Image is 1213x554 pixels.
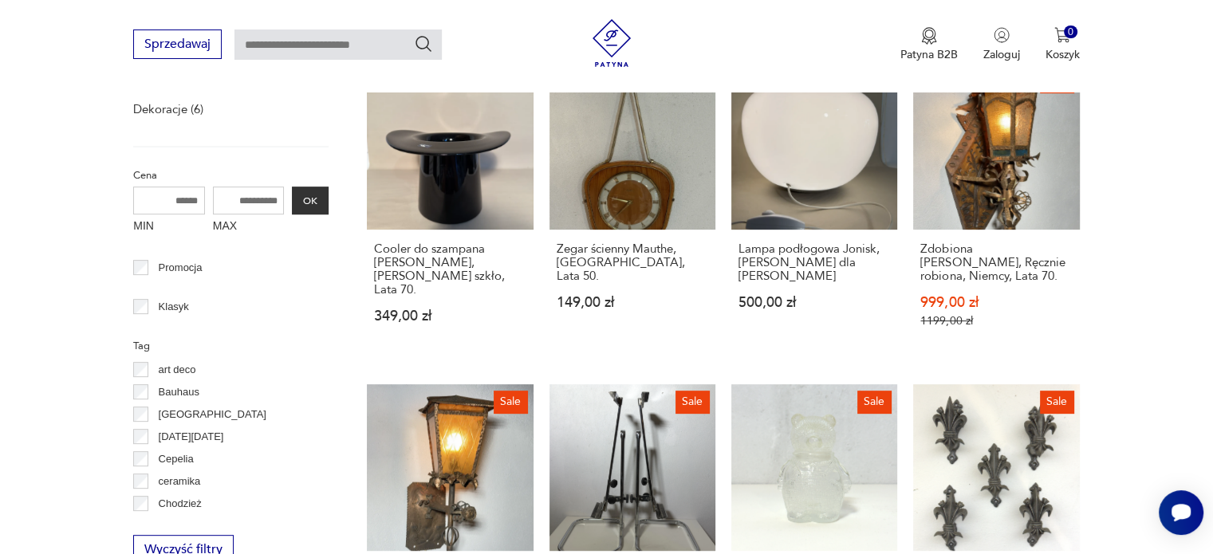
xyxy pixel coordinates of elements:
[133,337,329,355] p: Tag
[374,242,526,297] h3: Cooler do szampana [PERSON_NAME], [PERSON_NAME] szkło, Lata 70.
[414,34,433,53] button: Szukaj
[374,309,526,323] p: 349,00 zł
[159,495,202,513] p: Chodzież
[913,64,1079,359] a: SaleZdobiona Miedziana Latarnia, Ręcznie robiona, Niemcy, Lata 70.Zdobiona [PERSON_NAME], Ręcznie...
[994,27,1010,43] img: Ikonka użytkownika
[367,64,533,359] a: Cooler do szampana Leonardo, Czarne szkło, Lata 70.Cooler do szampana [PERSON_NAME], [PERSON_NAME...
[738,242,890,283] h3: Lampa podłogowa Jonisk, [PERSON_NAME] dla [PERSON_NAME]
[1159,490,1203,535] iframe: Smartsupp widget button
[900,27,958,62] a: Ikona medaluPatyna B2B
[549,64,715,359] a: Zegar ścienny Mauthe, Niemcy, Lata 50.Zegar ścienny Mauthe, [GEOGRAPHIC_DATA], Lata 50.149,00 zł
[159,428,224,446] p: [DATE][DATE]
[159,517,199,535] p: Ćmielów
[557,296,708,309] p: 149,00 zł
[920,314,1072,328] p: 1199,00 zł
[983,27,1020,62] button: Zaloguj
[133,214,205,240] label: MIN
[159,361,196,379] p: art deco
[1064,26,1077,39] div: 0
[983,47,1020,62] p: Zaloguj
[292,187,329,214] button: OK
[900,27,958,62] button: Patyna B2B
[921,27,937,45] img: Ikona medalu
[738,296,890,309] p: 500,00 zł
[1046,27,1080,62] button: 0Koszyk
[159,450,194,468] p: Cepelia
[133,29,222,59] button: Sprzedawaj
[159,473,201,490] p: ceramika
[159,406,266,423] p: [GEOGRAPHIC_DATA]
[213,214,285,240] label: MAX
[133,98,203,120] a: Dekoracje (6)
[588,19,636,67] img: Patyna - sklep z meblami i dekoracjami vintage
[1046,47,1080,62] p: Koszyk
[133,167,329,184] p: Cena
[1054,27,1070,43] img: Ikona koszyka
[159,298,189,316] p: Klasyk
[557,242,708,283] h3: Zegar ścienny Mauthe, [GEOGRAPHIC_DATA], Lata 50.
[159,259,203,277] p: Promocja
[159,383,199,401] p: Bauhaus
[900,47,958,62] p: Patyna B2B
[920,242,1072,283] h3: Zdobiona [PERSON_NAME], Ręcznie robiona, Niemcy, Lata 70.
[731,64,897,359] a: Lampa podłogowa Jonisk, Carl Öjerstam dla IkeaLampa podłogowa Jonisk, [PERSON_NAME] dla [PERSON_N...
[920,296,1072,309] p: 999,00 zł
[133,40,222,51] a: Sprzedawaj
